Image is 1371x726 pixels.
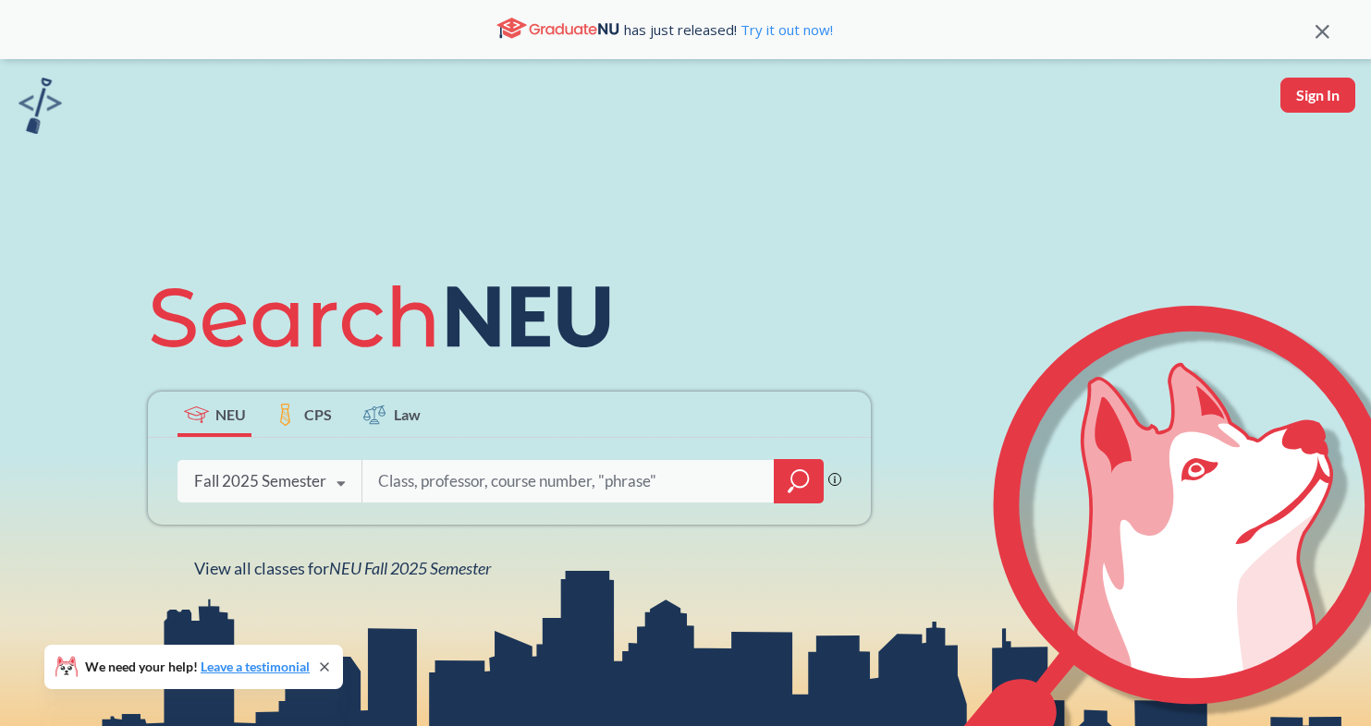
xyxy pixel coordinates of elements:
[194,558,491,578] span: View all classes for
[85,660,310,673] span: We need your help!
[329,558,491,578] span: NEU Fall 2025 Semester
[376,462,761,501] input: Class, professor, course number, "phrase"
[737,20,833,39] a: Try it out now!
[394,404,421,425] span: Law
[1280,78,1355,113] button: Sign In
[18,78,62,134] img: sandbox logo
[624,19,833,40] span: has just released!
[215,404,246,425] span: NEU
[18,78,62,139] a: sandbox logo
[304,404,332,425] span: CPS
[774,459,824,503] div: magnifying glass
[201,659,310,674] a: Leave a testimonial
[788,468,810,494] svg: magnifying glass
[194,471,326,491] div: Fall 2025 Semester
